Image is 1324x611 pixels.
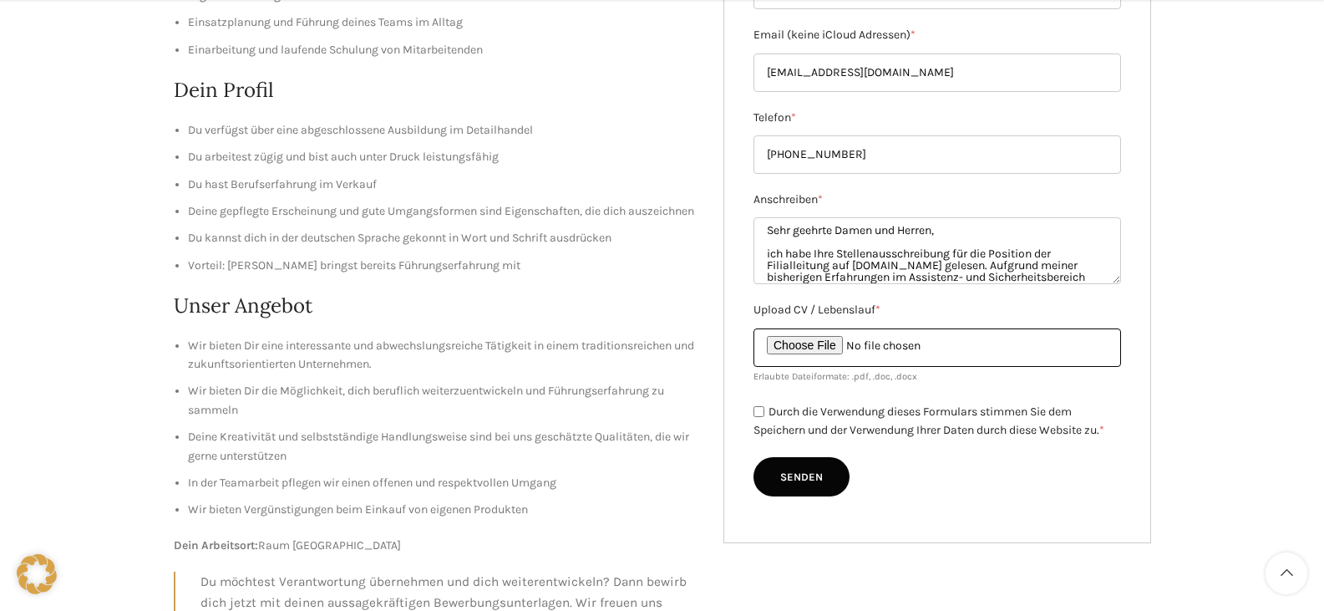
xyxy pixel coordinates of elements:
a: Scroll to top button [1266,552,1307,594]
li: Einsatzplanung und Führung deines Teams im Alltag [188,13,699,32]
input: Senden [753,457,850,497]
li: Du arbeitest zügig und bist auch unter Druck leistungsfähig [188,148,699,166]
li: Du verfügst über eine abgeschlossene Ausbildung im Detailhandel [188,121,699,140]
li: Vorteil: [PERSON_NAME] bringst bereits Führungserfahrung mit [188,257,699,275]
li: Du hast Berufserfahrung im Verkauf [188,176,699,194]
h2: Unser Angebot [174,292,699,320]
li: In der Teamarbeit pflegen wir einen offenen und respektvollen Umgang [188,474,699,492]
li: Wir bieten Dir die Möglichkeit, dich beruflich weiterzuentwickeln und Führungserfahrung zu sammeln [188,382,699,420]
small: Erlaubte Dateiformate: .pdf, .doc, .docx [753,371,917,382]
h2: Dein Profil [174,76,699,104]
li: Wir bieten Dir eine interessante und abwechslungsreiche Tätigkeit in einem traditionsreichen und ... [188,337,699,374]
label: Telefon [753,109,1121,127]
li: Einarbeitung und laufende Schulung von Mitarbeitenden [188,41,699,59]
label: Upload CV / Lebenslauf [753,301,1121,319]
li: Du kannst dich in der deutschen Sprache gekonnt in Wort und Schrift ausdrücken [188,229,699,247]
p: Raum [GEOGRAPHIC_DATA] [174,537,699,555]
li: Deine gepflegte Erscheinung und gute Umgangsformen sind Eigenschaften, die dich auszeichnen [188,202,699,221]
label: Durch die Verwendung dieses Formulars stimmen Sie dem Speichern und der Verwendung Ihrer Daten du... [753,405,1104,438]
li: Wir bieten Vergünstigungen beim Einkauf von eigenen Produkten [188,501,699,519]
label: Anschreiben [753,191,1121,209]
li: Deine Kreativität und selbstständige Handlungsweise sind bei uns geschätzte Qualitäten, die wir g... [188,428,699,466]
strong: Dein Arbeitsort: [174,538,258,552]
label: Email (keine iCloud Adressen) [753,26,1121,44]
